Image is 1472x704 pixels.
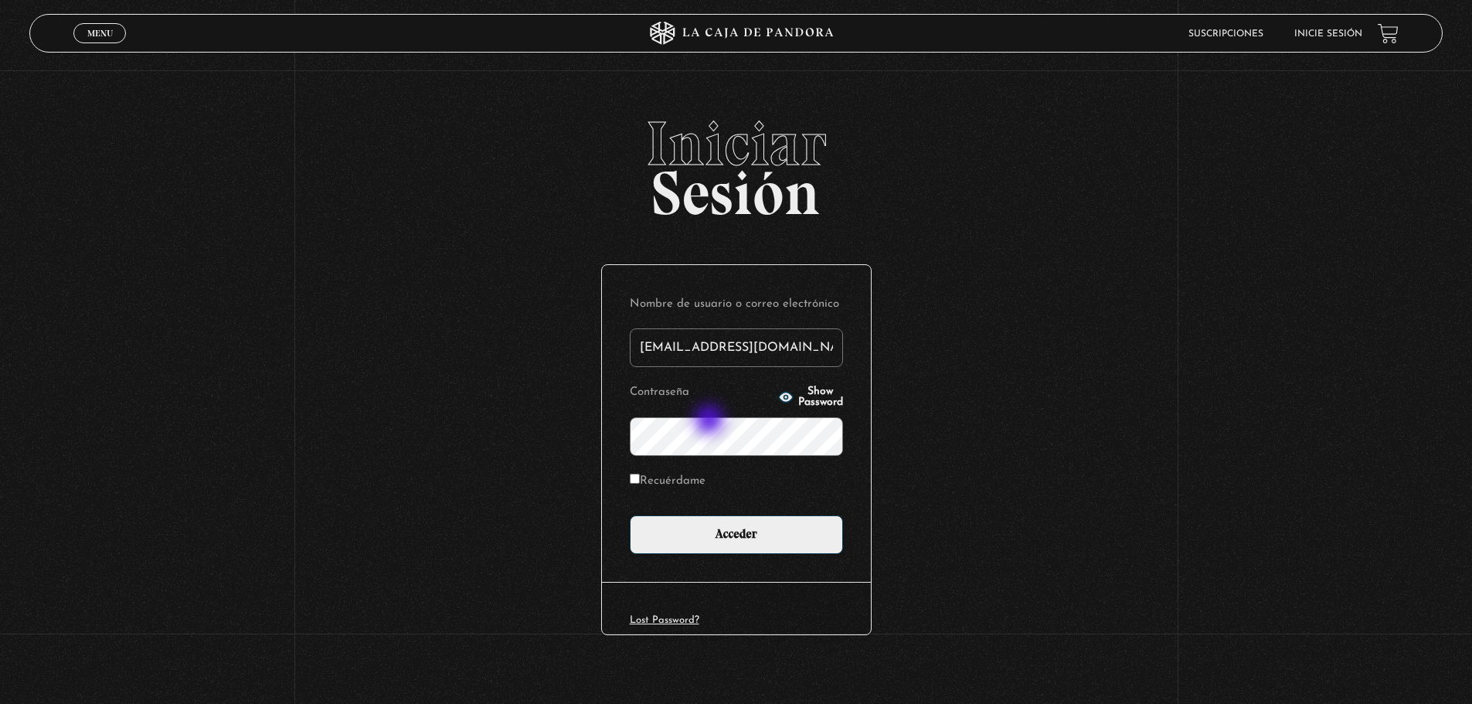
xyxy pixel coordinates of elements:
a: View your shopping cart [1378,23,1399,44]
label: Recuérdame [630,470,705,494]
label: Contraseña [630,381,773,405]
span: Show Password [798,386,843,408]
a: Inicie sesión [1294,29,1362,39]
span: Cerrar [82,42,118,53]
a: Lost Password? [630,615,699,625]
input: Recuérdame [630,474,640,484]
label: Nombre de usuario o correo electrónico [630,293,843,317]
span: Iniciar [29,113,1443,175]
h2: Sesión [29,113,1443,212]
button: Show Password [778,386,843,408]
a: Suscripciones [1188,29,1263,39]
input: Acceder [630,515,843,554]
span: Menu [87,29,113,38]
